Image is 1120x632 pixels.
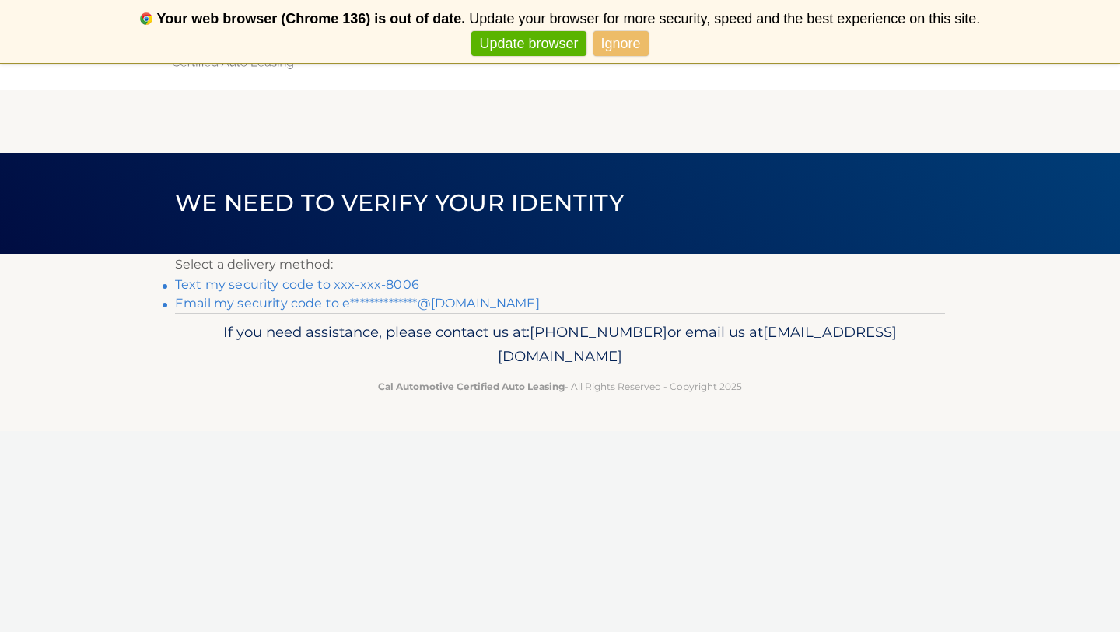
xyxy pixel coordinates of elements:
[185,320,935,370] p: If you need assistance, please contact us at: or email us at
[530,323,667,341] span: [PHONE_NUMBER]
[175,254,945,276] p: Select a delivery method:
[175,188,624,217] span: We need to verify your identity
[157,11,466,26] b: Your web browser (Chrome 136) is out of date.
[185,378,935,395] p: - All Rights Reserved - Copyright 2025
[378,381,565,392] strong: Cal Automotive Certified Auto Leasing
[471,31,586,57] a: Update browser
[593,31,649,57] a: Ignore
[175,277,419,292] a: Text my security code to xxx-xxx-8006
[469,11,980,26] span: Update your browser for more security, speed and the best experience on this site.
